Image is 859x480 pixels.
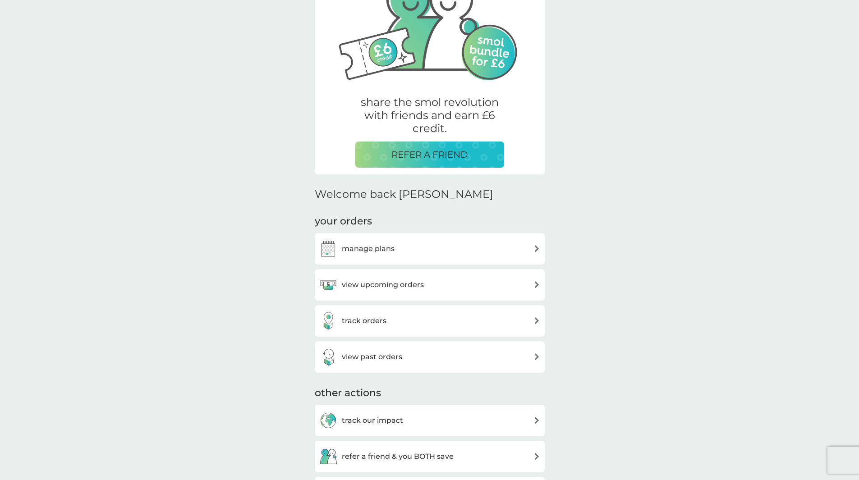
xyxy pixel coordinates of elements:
[342,351,402,363] h3: view past orders
[391,147,468,162] p: REFER A FRIEND
[355,96,504,135] p: share the smol revolution with friends and earn £6 credit.
[533,281,540,288] img: arrow right
[533,453,540,460] img: arrow right
[533,417,540,424] img: arrow right
[342,243,395,255] h3: manage plans
[533,317,540,324] img: arrow right
[315,386,381,400] h3: other actions
[342,315,386,327] h3: track orders
[342,415,403,426] h3: track our impact
[355,142,504,168] button: REFER A FRIEND
[533,245,540,252] img: arrow right
[533,353,540,360] img: arrow right
[315,188,493,201] h2: Welcome back [PERSON_NAME]
[342,451,454,462] h3: refer a friend & you BOTH save
[342,279,424,291] h3: view upcoming orders
[315,215,372,229] h3: your orders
